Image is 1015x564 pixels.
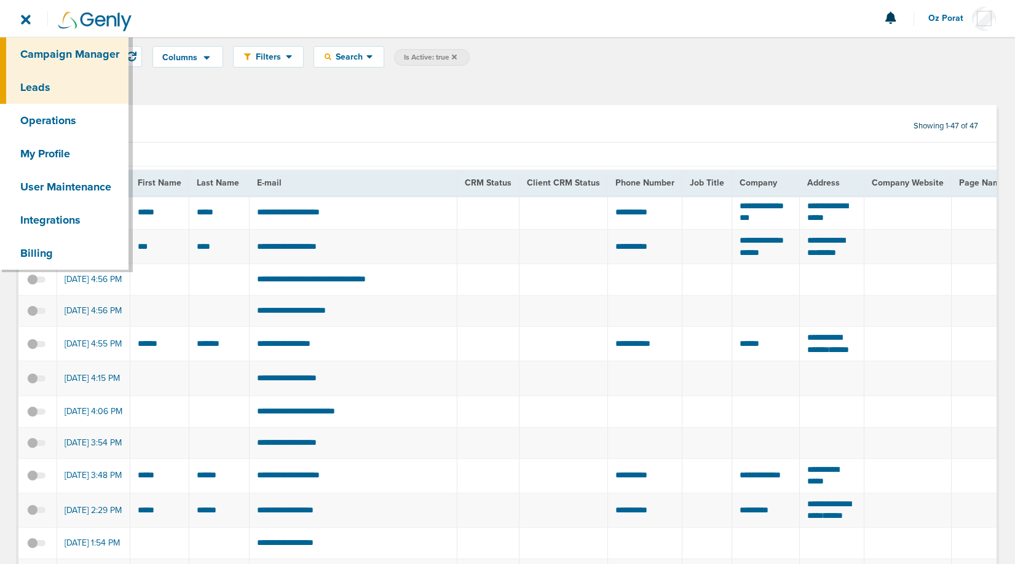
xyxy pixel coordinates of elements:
span: CRM Status [465,178,511,188]
td: [DATE] 4:06 PM [57,396,130,427]
th: Address [800,170,864,195]
th: Client CRM Status [519,170,607,195]
td: [DATE] 4:56 PM [57,264,130,296]
td: [DATE] 4:15 PM [57,361,130,396]
th: Job Title [682,170,732,195]
span: Search [331,52,366,62]
th: Company [732,170,800,195]
th: Page Name [952,170,1013,195]
span: Is Active: true [404,52,457,63]
td: [DATE] 1:54 PM [57,527,130,558]
span: Filters [251,52,286,62]
span: Columns [162,53,197,62]
span: Showing 1-47 of 47 [914,121,978,131]
span: Oz Porat [928,14,972,23]
span: First Name [138,178,181,188]
th: Company Website [864,170,952,195]
td: [DATE] 3:48 PM [57,458,130,493]
td: [DATE] 2:29 PM [57,493,130,527]
span: E-mail [257,178,282,188]
td: [DATE] 3:54 PM [57,427,130,458]
span: Last Name [197,178,239,188]
span: Phone Number [615,178,674,188]
td: [DATE] 4:56 PM [57,296,130,327]
img: Genly [58,12,132,31]
td: [DATE] 4:55 PM [57,327,130,361]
